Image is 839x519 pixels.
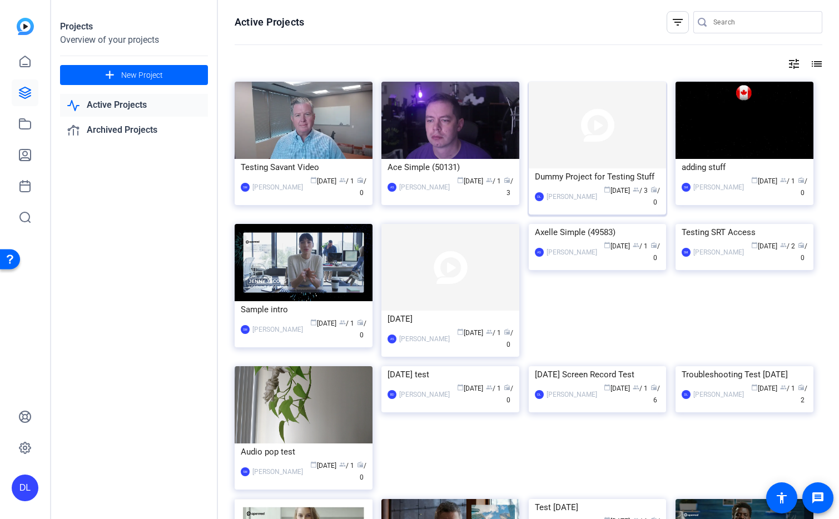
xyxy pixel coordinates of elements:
span: / 1 [633,242,648,250]
span: [DATE] [457,385,483,392]
span: / 1 [339,177,354,185]
span: [DATE] [310,320,336,327]
span: group [780,242,787,248]
span: calendar_today [751,177,758,183]
div: [DATE] Screen Record Test [535,366,661,383]
div: SM [682,183,691,192]
div: [PERSON_NAME] [547,247,597,258]
mat-icon: filter_list [671,16,684,29]
span: / 0 [357,320,366,339]
span: / 0 [798,242,807,262]
div: SM [241,183,250,192]
div: SM [241,467,250,476]
span: group [339,177,346,183]
mat-icon: tune [787,57,801,71]
span: / 1 [633,385,648,392]
span: New Project [121,69,163,81]
span: calendar_today [457,384,464,391]
span: / 0 [357,462,366,481]
div: [PERSON_NAME] [547,191,597,202]
span: radio [651,242,657,248]
span: calendar_today [457,177,464,183]
span: / 1 [486,385,501,392]
span: group [780,177,787,183]
div: DL [682,390,691,399]
span: calendar_today [457,328,464,335]
span: / 0 [798,177,807,197]
div: Audio pop test [241,443,366,460]
mat-icon: add [103,68,117,82]
div: Testing SRT Access [682,224,807,241]
span: group [486,384,493,391]
mat-icon: accessibility [775,491,788,505]
div: Projects [60,20,208,33]
span: [DATE] [751,242,777,250]
div: [DATE] [388,311,513,327]
div: AS [535,248,544,257]
span: / 3 [633,187,648,194]
span: radio [798,384,805,391]
span: [DATE] [457,177,483,185]
div: AS [388,335,396,343]
span: / 0 [651,242,660,262]
span: / 3 [504,177,513,197]
span: group [486,328,493,335]
span: group [486,177,493,183]
span: group [633,384,639,391]
input: Search [713,16,813,29]
div: Testing Savant Video [241,159,366,176]
div: [PERSON_NAME] [252,466,303,477]
span: calendar_today [751,242,758,248]
span: calendar_today [751,384,758,391]
div: Test [DATE] [535,499,661,516]
span: radio [504,384,510,391]
span: [DATE] [604,242,630,250]
span: group [633,242,639,248]
span: / 6 [651,385,660,404]
div: Troubleshooting Test [DATE] [682,366,807,383]
span: calendar_today [310,177,317,183]
button: New Project [60,65,208,85]
div: SM [682,248,691,257]
span: radio [357,319,364,326]
span: radio [651,186,657,193]
span: / 0 [504,385,513,404]
span: / 1 [339,462,354,470]
span: radio [798,177,805,183]
div: [PERSON_NAME] [693,247,744,258]
span: calendar_today [310,319,317,326]
div: [PERSON_NAME] [252,324,303,335]
div: BD [388,390,396,399]
h1: Active Projects [235,16,304,29]
span: radio [357,177,364,183]
span: / 1 [486,329,501,337]
span: [DATE] [604,187,630,194]
span: [DATE] [310,177,336,185]
mat-icon: list [809,57,822,71]
div: Axelle Simple (49583) [535,224,661,241]
span: calendar_today [310,461,317,468]
span: group [633,186,639,193]
span: calendar_today [604,242,610,248]
div: DL [535,192,544,201]
span: / 2 [798,385,807,404]
span: radio [504,328,510,335]
span: / 1 [486,177,501,185]
span: group [339,319,346,326]
span: / 0 [357,177,366,197]
div: Ace Simple (50131) [388,159,513,176]
span: / 0 [651,187,660,206]
span: [DATE] [310,462,336,470]
mat-icon: message [811,491,825,505]
div: adding stuff [682,159,807,176]
span: / 2 [780,242,795,250]
div: Overview of your projects [60,33,208,47]
img: blue-gradient.svg [17,18,34,35]
div: AS [388,183,396,192]
div: [PERSON_NAME] [693,389,744,400]
a: Archived Projects [60,119,208,142]
span: radio [798,242,805,248]
a: Active Projects [60,94,208,117]
span: calendar_today [604,186,610,193]
span: / 0 [504,329,513,348]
